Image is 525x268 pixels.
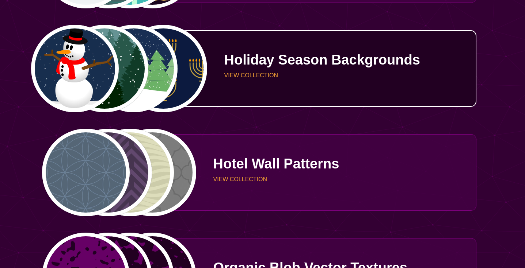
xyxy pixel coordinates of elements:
[224,73,471,78] p: VIEW COLLECTION
[213,157,460,171] p: Hotel Wall Patterns
[43,134,476,211] a: intersecting outlined circles formation patternpurple alternating and interlocking chevron patter...
[213,176,460,182] p: VIEW COLLECTION
[224,53,471,67] p: Holiday Season Backgrounds
[43,30,476,107] a: vector art snowman with black hat, branch arms, and carrot nosevector forest trees fading into sn...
